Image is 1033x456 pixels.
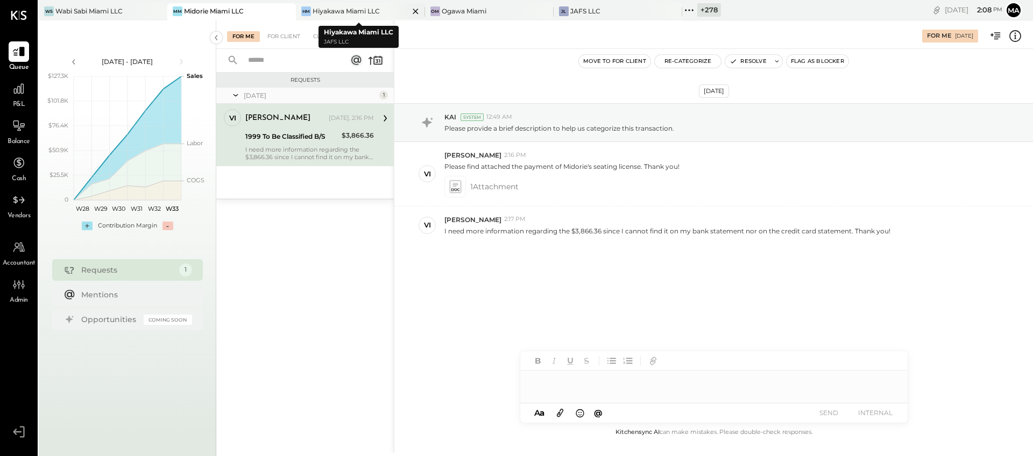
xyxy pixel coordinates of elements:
div: 1 [379,91,388,99]
div: For Me [927,32,951,40]
button: Unordered List [605,354,619,368]
p: Please provide a brief description to help us categorize this transaction. [444,124,674,133]
div: I need more information regarding the $3,866.36 since I cannot find it on my bank statement nor o... [245,146,374,161]
a: Balance [1,116,37,147]
div: Requests [222,76,388,84]
div: HM [301,6,311,16]
div: $3,866.36 [342,130,374,141]
a: Accountant [1,237,37,268]
text: 0 [65,196,68,203]
button: INTERNAL [854,405,897,420]
span: 12:49 AM [486,113,512,122]
div: Closed [308,31,341,42]
span: KAI [444,112,456,122]
span: Balance [8,137,30,147]
div: - [162,222,173,230]
div: JL [559,6,569,16]
div: [DATE] [699,84,729,98]
text: Labor [187,139,203,147]
button: Re-Categorize [655,55,721,68]
div: Hiyakawa Miami LLC [313,6,380,16]
span: Vendors [8,211,31,221]
text: W32 [148,205,161,212]
button: @ [591,406,606,419]
span: a [540,408,544,418]
div: copy link [931,4,942,16]
button: Bold [531,354,545,368]
span: 2:17 PM [504,215,526,224]
div: Contribution Margin [98,222,157,230]
div: Midorie Miami LLC [184,6,244,16]
div: vi [229,113,236,123]
div: [DATE] [955,32,973,40]
button: Underline [563,354,577,368]
p: Please find attached the payment of Midorie's seating license. Thank you! [444,162,680,171]
text: $76.4K [48,122,68,129]
text: W30 [111,205,125,212]
button: Italic [547,354,561,368]
button: SEND [808,405,851,420]
a: Cash [1,153,37,184]
text: W31 [130,205,142,212]
div: [DATE] [945,5,1002,15]
div: [PERSON_NAME] [245,113,310,124]
div: WS [44,6,54,16]
button: Resolve [725,55,770,68]
span: P&L [13,100,25,110]
div: System [461,113,484,121]
button: Move to for client [579,55,650,68]
text: W28 [76,205,89,212]
div: JAFS LLC [570,6,600,16]
div: 1 [179,263,192,276]
div: vi [424,220,431,230]
div: + 278 [697,3,721,17]
button: Strikethrough [579,354,593,368]
div: [DATE], 2:16 PM [329,114,374,123]
div: Mentions [81,289,187,300]
button: Aa [531,407,548,419]
div: Opportunities [81,314,138,325]
div: + [82,222,93,230]
a: Vendors [1,190,37,221]
button: Ma [1005,2,1022,19]
div: OM [430,6,440,16]
text: W29 [94,205,107,212]
span: [PERSON_NAME] [444,215,501,224]
text: $50.9K [48,146,68,154]
a: P&L [1,79,37,110]
span: Queue [9,63,29,73]
div: Ogawa Miami [442,6,486,16]
div: Coming Soon [144,315,192,325]
span: [PERSON_NAME] [444,151,501,160]
div: For Client [262,31,306,42]
b: Hiyakawa Miami LLC [324,28,393,36]
button: Flag as Blocker [787,55,848,68]
div: vi [424,169,431,179]
text: $25.5K [49,171,68,179]
a: Admin [1,274,37,305]
p: I need more information regarding the $3,866.36 since I cannot find it on my bank statement nor o... [444,226,890,236]
div: MM [173,6,182,16]
div: Wabi Sabi Miami LLC [55,6,123,16]
span: Cash [12,174,26,184]
text: $127.3K [48,72,68,80]
a: Queue [1,41,37,73]
text: $101.8K [47,97,68,104]
text: W33 [166,205,179,212]
span: @ [594,408,603,418]
span: 1 Attachment [470,176,519,197]
div: Requests [81,265,174,275]
text: COGS [187,176,204,184]
div: 1999 To Be Classified B/S [245,131,338,142]
span: Admin [10,296,28,305]
text: Sales [187,72,203,80]
div: [DATE] - [DATE] [82,57,173,66]
span: Accountant [3,259,36,268]
p: JAFS LLC [324,38,393,47]
button: Ordered List [621,354,635,368]
button: Add URL [646,354,660,368]
div: [DATE] [244,91,377,100]
div: For Me [227,31,260,42]
span: 2:16 PM [504,151,526,160]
